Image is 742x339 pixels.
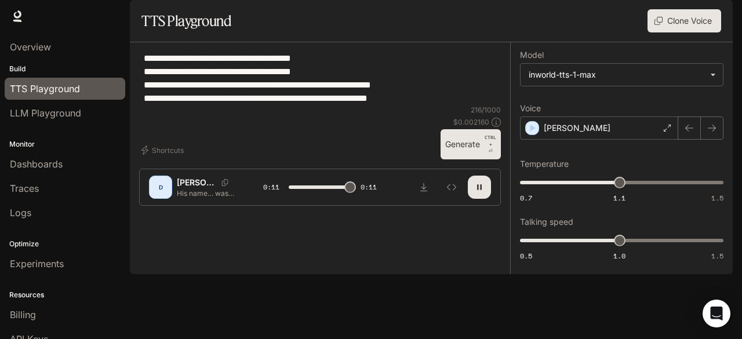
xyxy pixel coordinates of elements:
[711,193,723,203] span: 1.5
[520,251,532,261] span: 0.5
[703,300,730,327] div: Open Intercom Messenger
[520,51,544,59] p: Model
[141,9,231,32] h1: TTS Playground
[521,64,723,86] div: inworld-tts-1-max
[648,9,721,32] button: Clone Voice
[440,176,463,199] button: Inspect
[471,105,501,115] p: 216 / 1000
[544,122,610,134] p: [PERSON_NAME]
[485,134,496,148] p: CTRL +
[711,251,723,261] span: 1.5
[177,177,217,188] p: [PERSON_NAME]
[217,179,233,186] button: Copy Voice ID
[151,178,170,196] div: D
[520,218,573,226] p: Talking speed
[139,141,188,159] button: Shortcuts
[485,134,496,155] p: ⏎
[412,176,435,199] button: Download audio
[263,181,279,193] span: 0:11
[177,188,235,198] p: His name… was [PERSON_NAME]. (0.5s pause) A mechanical genius from [GEOGRAPHIC_DATA]. He rebuilt ...
[613,193,625,203] span: 1.1
[361,181,377,193] span: 0:11
[520,160,569,168] p: Temperature
[520,104,541,112] p: Voice
[529,69,704,81] div: inworld-tts-1-max
[520,193,532,203] span: 0.7
[453,117,489,127] p: $ 0.002160
[613,251,625,261] span: 1.0
[441,129,501,159] button: GenerateCTRL +⏎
